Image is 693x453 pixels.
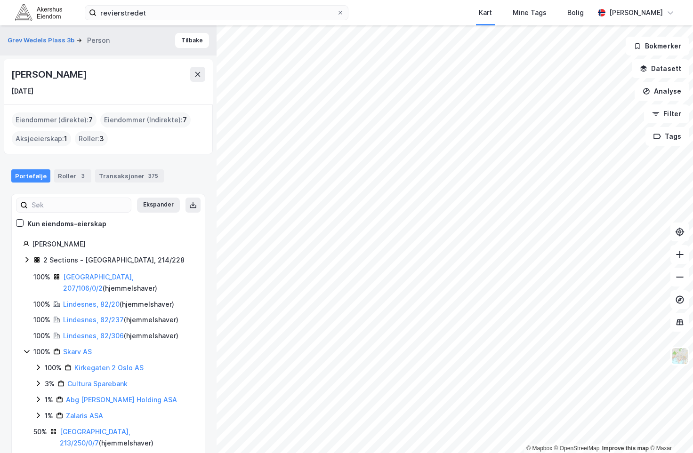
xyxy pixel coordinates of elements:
div: ( hjemmelshaver ) [63,330,178,342]
span: 1 [64,133,67,144]
div: ( hjemmelshaver ) [63,299,174,310]
img: akershus-eiendom-logo.9091f326c980b4bce74ccdd9f866810c.svg [15,4,62,21]
button: Analyse [635,82,689,101]
a: Zalaris ASA [66,412,103,420]
div: 100% [45,362,62,374]
button: Bokmerker [626,37,689,56]
div: 2 Sections - [GEOGRAPHIC_DATA], 214/228 [43,254,185,266]
a: OpenStreetMap [554,445,600,452]
img: Z [671,347,689,365]
div: Mine Tags [513,7,547,18]
div: 50% [33,426,47,437]
a: Abg [PERSON_NAME] Holding ASA [66,396,177,404]
div: Portefølje [11,169,50,183]
div: 100% [33,330,50,342]
span: 7 [183,114,187,126]
div: [DATE] [11,86,33,97]
input: Søk [28,198,131,212]
div: ( hjemmelshaver ) [63,271,193,294]
div: Kontrollprogram for chat [646,408,693,453]
a: Cultura Sparebank [67,380,128,388]
div: 1% [45,410,53,421]
div: ( hjemmelshaver ) [63,314,178,326]
div: 100% [33,314,50,326]
a: Lindesnes, 82/306 [63,332,124,340]
a: Kirkegaten 2 Oslo AS [74,364,144,372]
button: Filter [644,104,689,123]
button: Grev Wedels Plass 3b [8,36,76,45]
div: Roller : [75,131,108,146]
div: Aksjeeierskap : [12,131,71,146]
button: Tilbake [175,33,209,48]
div: Eiendommer (Indirekte) : [100,112,191,127]
div: 100% [33,299,50,310]
button: Tags [645,127,689,146]
div: 375 [146,171,160,181]
div: [PERSON_NAME] [609,7,663,18]
span: 7 [89,114,93,126]
a: Skarv AS [63,348,92,356]
div: 3 [78,171,88,181]
div: 3% [45,378,55,389]
a: Improve this map [602,445,649,452]
div: 100% [33,346,50,358]
a: Mapbox [526,445,552,452]
a: [GEOGRAPHIC_DATA], 213/250/0/7 [60,428,130,447]
div: Eiendommer (direkte) : [12,112,97,127]
a: [GEOGRAPHIC_DATA], 207/106/0/2 [63,273,134,292]
div: [PERSON_NAME] [32,238,193,250]
div: 1% [45,394,53,405]
div: 100% [33,271,50,283]
button: Ekspander [137,198,180,213]
div: Person [87,35,110,46]
div: Transaksjoner [95,169,164,183]
span: 3 [99,133,104,144]
a: Lindesnes, 82/237 [63,316,124,324]
a: Lindesnes, 82/20 [63,300,120,308]
div: ( hjemmelshaver ) [60,426,193,449]
div: [PERSON_NAME] [11,67,89,82]
div: Kun eiendoms-eierskap [27,218,106,230]
div: Kart [479,7,492,18]
button: Datasett [632,59,689,78]
iframe: Chat Widget [646,408,693,453]
input: Søk på adresse, matrikkel, gårdeiere, leietakere eller personer [97,6,337,20]
div: Roller [54,169,91,183]
div: Bolig [567,7,584,18]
